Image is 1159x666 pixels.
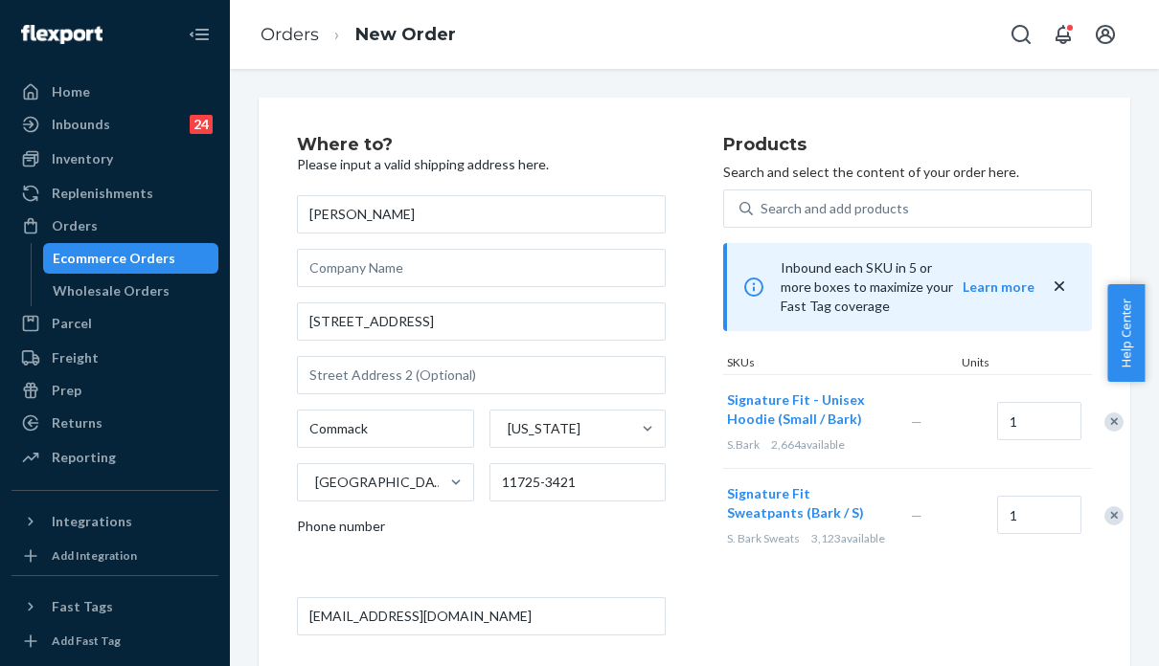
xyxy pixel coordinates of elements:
h2: Products [723,136,1092,155]
div: Returns [52,413,102,433]
div: Parcel [52,314,92,333]
a: Reporting [11,442,218,473]
img: Flexport logo [21,25,102,44]
ol: breadcrumbs [245,7,471,63]
input: ZIP Code [489,463,667,501]
button: Open Search Box [1002,15,1040,54]
a: Wholesale Orders [43,276,219,306]
input: [US_STATE] [506,419,508,438]
input: Street Address 2 (Optional) [297,356,666,394]
h2: Where to? [297,136,666,155]
div: Freight [52,348,99,367]
div: 24 [190,115,213,134]
a: Add Fast Tag [11,630,218,653]
button: Close Navigation [180,15,218,54]
div: Ecommerce Orders [53,249,175,268]
input: Company Name [297,249,666,287]
button: Learn more [963,277,1034,297]
div: Integrations [52,512,132,531]
input: Quantity [997,496,1081,534]
a: Freight [11,343,218,373]
a: Parcel [11,308,218,339]
div: SKUs [723,354,958,374]
input: First & Last Name [297,195,666,233]
button: Integrations [11,506,218,537]
div: Add Fast Tag [52,633,121,649]
div: Units [958,354,1044,374]
span: 2,664 available [771,437,845,452]
a: Prep [11,375,218,406]
iframe: Opens a widget where you can chat to one of our agents [1037,609,1140,656]
input: Email (Only Required for International) [297,597,666,635]
a: Replenishments [11,178,218,209]
span: S. Bark Sweats [727,531,800,545]
button: Help Center [1107,284,1145,382]
div: Remove Item [1104,506,1124,525]
input: Quantity [997,402,1081,440]
button: Signature Fit Sweatpants (Bark / S) [727,484,888,522]
input: Street Address [297,302,666,341]
div: Search and add products [761,199,909,218]
div: Fast Tags [52,597,113,616]
a: Inbounds24 [11,109,218,140]
a: Home [11,77,218,107]
div: Inbound each SKU in 5 or more boxes to maximize your Fast Tag coverage [723,243,1092,331]
button: close [1050,277,1069,297]
div: Home [52,82,90,101]
span: Signature Fit - Unisex Hoodie (Small / Bark) [727,391,865,427]
a: Returns [11,408,218,438]
a: Add Integration [11,544,218,567]
div: Reporting [52,448,116,467]
span: Phone number [297,517,385,544]
button: Open notifications [1044,15,1082,54]
a: Orders [11,211,218,241]
input: [GEOGRAPHIC_DATA] [313,473,315,492]
button: Signature Fit - Unisex Hoodie (Small / Bark) [727,390,888,429]
span: — [911,507,922,523]
div: Prep [52,381,81,400]
a: Ecommerce Orders [43,243,219,274]
button: Fast Tags [11,591,218,622]
div: Remove Item [1104,412,1124,432]
div: Inbounds [52,115,110,134]
div: Wholesale Orders [53,281,170,300]
div: Inventory [52,149,113,168]
a: Orders [261,24,319,45]
span: Signature Fit Sweatpants (Bark / S) [727,485,864,521]
span: — [911,413,922,430]
span: 3,123 available [811,531,885,545]
div: Add Integration [52,547,137,564]
span: S.Bark [727,437,760,452]
p: Search and select the content of your order here. [723,163,1092,182]
div: Orders [52,216,98,235]
a: Inventory [11,144,218,174]
input: City [297,410,474,448]
p: Please input a valid shipping address here. [297,155,666,174]
a: New Order [355,24,456,45]
div: [US_STATE] [508,419,580,438]
div: [GEOGRAPHIC_DATA] [315,473,448,492]
button: Open account menu [1086,15,1125,54]
div: Replenishments [52,184,153,203]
